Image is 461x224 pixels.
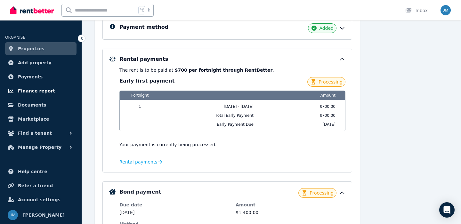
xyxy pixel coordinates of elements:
[18,59,52,67] span: Add property
[8,210,18,220] img: Jason Ma
[119,159,162,165] a: Rental payments
[441,5,451,15] img: Jason Ma
[18,129,52,137] span: Find a tenant
[273,122,338,127] span: [DATE]
[5,70,77,83] a: Payments
[148,8,150,13] span: k
[23,211,65,219] span: [PERSON_NAME]
[273,91,338,100] span: Amount
[18,143,61,151] span: Manage Property
[273,113,338,118] span: $700.00
[236,209,345,216] dd: $1,400.00
[18,196,61,204] span: Account settings
[124,91,156,100] span: Fortnight
[5,179,77,192] a: Refer a friend
[119,23,168,31] h5: Payment method
[119,67,345,73] p: The rent is to be paid at .
[175,68,273,73] b: $700 per fortnight through RentBetter
[160,113,269,118] span: Total Early Payment
[18,73,43,81] span: Payments
[119,141,345,148] div: Your payment is currently being processed.
[160,104,269,109] span: [DATE] - [DATE]
[310,190,334,196] span: Processing
[5,127,77,140] button: Find a tenant
[18,101,46,109] span: Documents
[160,122,269,127] span: Early Payment Due
[119,188,161,196] h5: Bond payment
[18,115,49,123] span: Marketplace
[405,7,428,14] div: Inbox
[119,77,174,85] h3: Early first payment
[5,113,77,125] a: Marketplace
[439,202,455,218] div: Open Intercom Messenger
[109,57,116,61] img: Rental Payments
[119,159,158,165] span: Rental payments
[119,202,229,208] dt: Due date
[124,104,156,109] span: 1
[319,79,343,85] span: Processing
[119,209,229,216] dd: [DATE]
[5,84,77,97] a: Finance report
[5,56,77,69] a: Add property
[109,189,116,195] img: Bond Details
[319,25,334,31] span: Added
[5,99,77,111] a: Documents
[5,141,77,154] button: Manage Property
[18,168,47,175] span: Help centre
[18,45,44,52] span: Properties
[5,42,77,55] a: Properties
[18,182,53,189] span: Refer a friend
[273,104,338,109] span: $700.00
[5,193,77,206] a: Account settings
[5,35,25,40] span: ORGANISE
[10,5,54,15] img: RentBetter
[119,55,168,63] h5: Rental payments
[5,165,77,178] a: Help centre
[18,87,55,95] span: Finance report
[236,202,345,208] dt: Amount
